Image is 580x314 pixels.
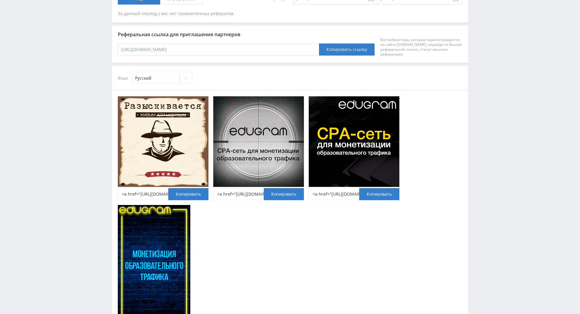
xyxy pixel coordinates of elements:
[168,188,208,200] button: Копировать
[118,11,462,17] div: За данный период у вас нет привлечённых рефералов
[367,192,392,197] span: Копировать
[118,72,462,84] div: Язык
[380,37,462,57] div: Все вебмастеры, которые зарегистрируются на сайте [DOMAIN_NAME], перейдя по Вашей реферальной ссы...
[264,188,304,200] button: Копировать
[118,32,462,37] div: Реферальная ссылка для приглашения партнеров
[271,192,296,197] span: Копировать
[359,188,399,200] button: Копировать
[176,192,201,197] span: Копировать
[319,43,375,56] button: Копировать ссылку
